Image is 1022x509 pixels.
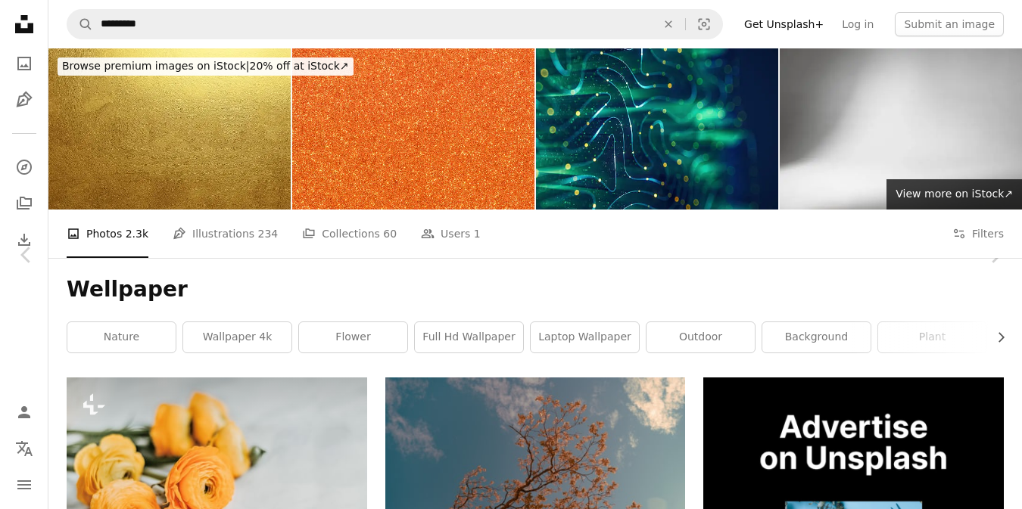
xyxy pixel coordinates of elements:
a: Illustrations [9,85,39,115]
a: Browse premium images on iStock|20% off at iStock↗ [48,48,363,85]
button: Language [9,433,39,464]
a: Photos [9,48,39,79]
button: scroll list to the right [987,322,1004,352]
a: wallpaper 4k [183,322,291,352]
img: Technology Background with Flowing Lines and Light Particles [536,48,778,209]
a: outdoor [647,322,755,352]
a: Log in / Sign up [9,397,39,427]
span: 60 [383,225,397,242]
a: flower [299,322,407,352]
span: 20% off at iStock ↗ [62,60,349,72]
a: Illustrations 234 [173,209,278,258]
img: orange glitter texture abstract background [292,48,534,209]
a: View more on iStock↗ [886,179,1022,209]
form: Find visuals sitewide [67,9,723,39]
span: View more on iStock ↗ [896,188,1013,200]
a: Log in [833,12,883,36]
button: Filters [952,209,1004,258]
a: Users 1 [421,209,481,258]
h1: Wellpaper [67,276,1004,303]
a: full hd wallpaper [415,322,523,352]
span: Browse premium images on iStock | [62,60,249,72]
button: Search Unsplash [67,10,93,39]
a: the branches of a tree against a blue sky [385,470,686,484]
span: 1 [474,225,481,242]
button: Submit an image [895,12,1004,36]
span: 234 [258,225,279,242]
a: Explore [9,152,39,182]
img: Brushed Gold [48,48,291,209]
img: Abstract white background [780,48,1022,209]
button: Visual search [686,10,722,39]
a: nature [67,322,176,352]
a: laptop wallpaper [531,322,639,352]
a: Get Unsplash+ [735,12,833,36]
a: background [762,322,871,352]
button: Menu [9,470,39,500]
a: a bunch of orange flowers sitting on top of a white table [67,470,367,484]
a: plant [878,322,986,352]
button: Clear [652,10,685,39]
a: Collections 60 [302,209,397,258]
